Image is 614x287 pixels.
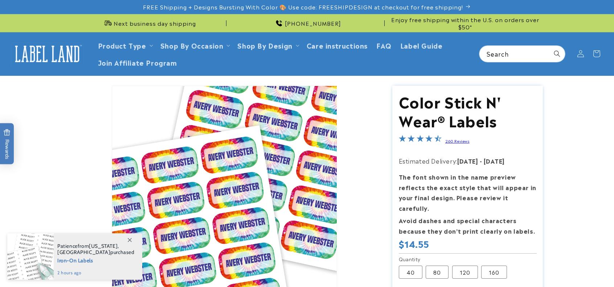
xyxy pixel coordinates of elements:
label: 40 [399,266,422,279]
div: Announcement [229,14,385,32]
summary: Shop By Design [233,37,302,54]
span: Join Affiliate Program [98,58,177,66]
span: from , purchased [57,243,135,255]
span: FAQ [376,41,392,49]
span: Enjoy free shipping within the U.S. on orders over $50* [388,16,543,30]
span: Label Guide [400,41,443,49]
span: Next business day shipping [114,20,196,27]
div: Announcement [388,14,543,32]
span: 4.5-star overall rating [399,136,442,144]
img: Label Land [11,42,83,65]
span: Patience [57,243,78,249]
span: [GEOGRAPHIC_DATA] [57,249,110,255]
strong: [DATE] [484,156,505,165]
a: 260 Reviews [445,138,470,143]
a: Product Type [98,40,146,50]
span: Shop By Occasion [160,41,224,49]
a: Join Affiliate Program [94,54,181,71]
label: 80 [426,266,449,279]
a: FAQ [372,37,396,54]
summary: Product Type [94,37,156,54]
button: Search [549,46,565,62]
strong: Avoid dashes and special characters because they don’t print clearly on labels. [399,216,535,235]
summary: Shop By Occasion [156,37,233,54]
span: Care instructions [307,41,368,49]
a: Label Land [8,40,86,68]
label: 120 [452,266,478,279]
span: [US_STATE] [89,243,118,249]
p: Estimated Delivery: [399,156,537,166]
legend: Quantity [399,255,421,263]
label: 160 [481,266,507,279]
div: Announcement [71,14,226,32]
strong: [DATE] [457,156,478,165]
span: Rewards [4,129,11,159]
a: Care instructions [302,37,372,54]
span: FREE Shipping + Designs Bursting With Color 🎨 Use code: FREESHIPDESIGN at checkout for free shipp... [143,3,463,11]
a: Shop By Design [237,40,292,50]
span: [PHONE_NUMBER] [285,20,341,27]
h1: Color Stick N' Wear® Labels [399,92,537,130]
strong: - [480,156,482,165]
span: $14.55 [399,238,430,249]
strong: The font shown in the name preview reflects the exact style that will appear in your final design... [399,172,536,212]
a: Label Guide [396,37,447,54]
